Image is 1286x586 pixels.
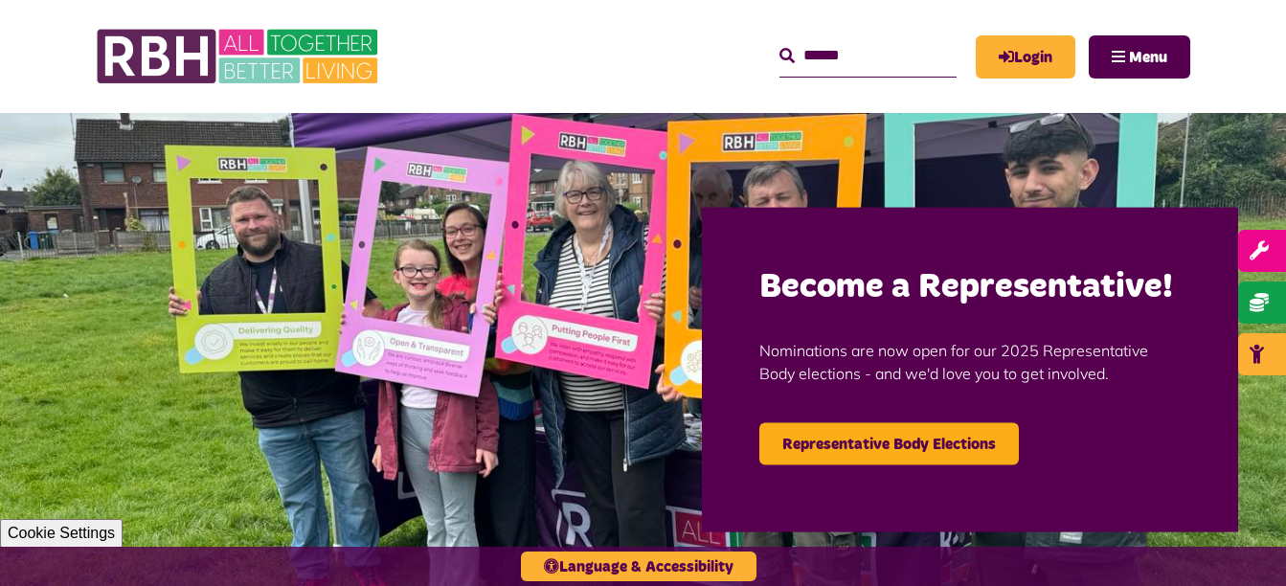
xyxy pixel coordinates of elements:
[96,19,383,94] img: RBH
[759,265,1181,310] h2: Become a Representative!
[521,552,756,581] button: Language & Accessibility
[759,310,1181,414] p: Nominations are now open for our 2025 Representative Body elections - and we'd love you to get in...
[1129,50,1167,65] span: Menu
[759,423,1019,465] a: Representative Body Elections
[976,35,1075,79] a: MyRBH
[1089,35,1190,79] button: Navigation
